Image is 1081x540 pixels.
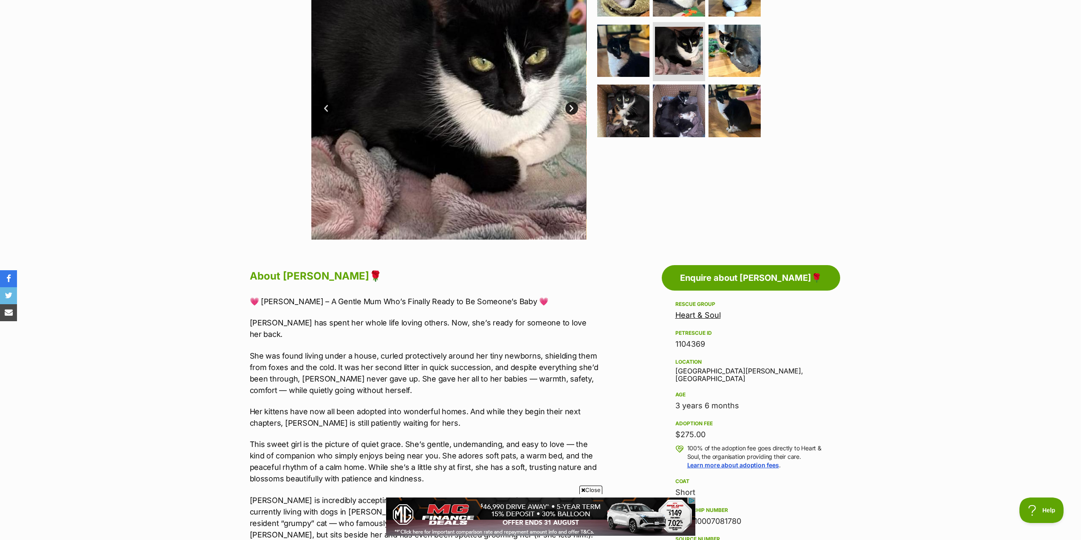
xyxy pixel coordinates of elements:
a: Prev [320,102,333,115]
img: Photo of Chloe🌹 [655,27,703,75]
a: Next [565,102,578,115]
p: Her kittens have now all been adopted into wonderful homes. And while they begin their next chapt... [250,406,601,429]
div: Adoption fee [675,420,827,427]
p: 💗 [PERSON_NAME] – A Gentle Mum Who’s Finally Ready to Be Someone’s Baby 💗 [250,296,601,307]
img: Photo of Chloe🌹 [597,25,649,77]
div: Microchip number [675,507,827,514]
div: [GEOGRAPHIC_DATA][PERSON_NAME], [GEOGRAPHIC_DATA] [675,357,827,383]
div: PetRescue ID [675,330,827,336]
div: Coat [675,478,827,485]
p: [PERSON_NAME] has spent her whole life loving others. Now, she’s ready for someone to love her back. [250,317,601,340]
div: 953010007081780 [675,515,827,527]
img: Photo of Chloe🌹 [708,85,761,137]
a: Enquire about [PERSON_NAME]🌹 [662,265,840,291]
div: 1104369 [675,338,827,350]
div: Rescue group [675,301,827,308]
div: Short [675,486,827,498]
div: 3 years 6 months [675,400,827,412]
img: Photo of Chloe🌹 [597,85,649,137]
a: Learn more about adoption fees [687,461,779,469]
div: Location [675,359,827,365]
iframe: Help Scout Beacon - Open [1019,498,1064,523]
div: $275.00 [675,429,827,441]
h2: About [PERSON_NAME]🌹 [250,267,601,286]
img: Photo of Chloe🌹 [653,85,705,137]
p: She was found living under a house, curled protectively around her tiny newborns, shielding them ... [250,350,601,396]
span: Close [579,486,602,494]
div: Age [675,391,827,398]
a: Heart & Soul [675,311,721,319]
iframe: Advertisement [386,498,695,536]
img: Photo of Chloe🌹 [708,25,761,77]
p: This sweet girl is the picture of quiet grace. She’s gentle, undemanding, and easy to love — the ... [250,438,601,484]
p: 100% of the adoption fee goes directly to Heart & Soul, the organisation providing their care. . [687,444,827,469]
